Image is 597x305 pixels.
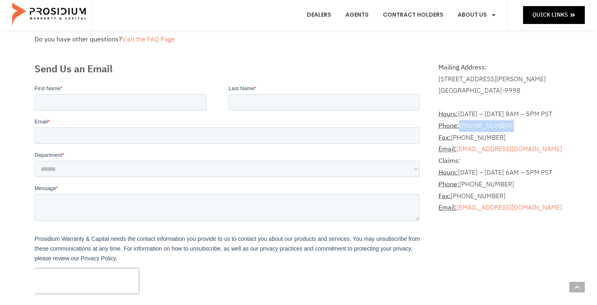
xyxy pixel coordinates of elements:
[439,155,562,214] p: [DATE] – [DATE] 6AM – 5PM PST [PHONE_NUMBER] [PHONE_NUMBER]
[439,74,562,85] div: [STREET_ADDRESS][PERSON_NAME]
[439,203,457,212] abbr: Email Address
[532,10,568,20] span: Quick Links
[122,35,175,44] a: Visit the FAQ Page
[439,133,451,143] strong: Fax:
[439,191,451,201] strong: Fax:
[439,144,457,154] abbr: Email Address
[439,133,451,143] abbr: Fax
[439,203,457,212] strong: Email:
[439,180,459,189] abbr: Phone Number
[457,203,562,212] a: [EMAIL_ADDRESS][DOMAIN_NAME]
[35,62,423,76] h2: Send Us an Email
[523,6,585,24] a: Quick Links
[439,109,458,119] strong: Hours:
[439,144,457,154] strong: Email:
[439,109,458,119] abbr: Hours
[439,168,458,177] strong: Hours:
[439,121,459,131] abbr: Phone Number
[439,97,562,214] address: [DATE] – [DATE] 8AM – 5PM PST [PHONE_NUMBER] [PHONE_NUMBER]
[439,191,451,201] abbr: Fax
[439,180,459,189] strong: Phone:
[35,34,563,45] div: Do you have other questions?
[457,144,562,154] a: [EMAIL_ADDRESS][DOMAIN_NAME]
[439,63,487,72] b: Mailing Address:
[439,168,458,177] abbr: Hours
[439,121,459,131] strong: Phone:
[439,156,460,166] b: Claims:
[439,85,562,97] div: [GEOGRAPHIC_DATA]-9998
